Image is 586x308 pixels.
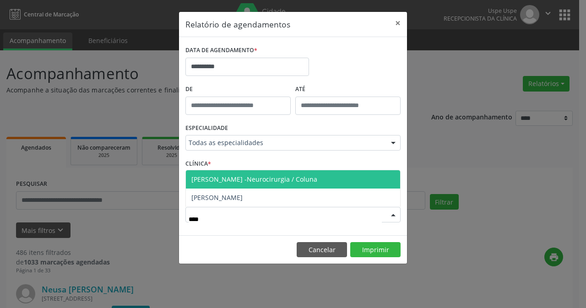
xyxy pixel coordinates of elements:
[389,12,407,34] button: Close
[350,242,401,258] button: Imprimir
[185,82,291,97] label: De
[185,43,257,58] label: DATA DE AGENDAMENTO
[295,82,401,97] label: ATÉ
[185,18,290,30] h5: Relatório de agendamentos
[189,138,382,147] span: Todas as especialidades
[191,175,317,184] span: [PERSON_NAME] -Neurocirurgia / Coluna
[191,193,243,202] span: [PERSON_NAME]
[297,242,347,258] button: Cancelar
[185,121,228,135] label: ESPECIALIDADE
[185,157,211,171] label: CLÍNICA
